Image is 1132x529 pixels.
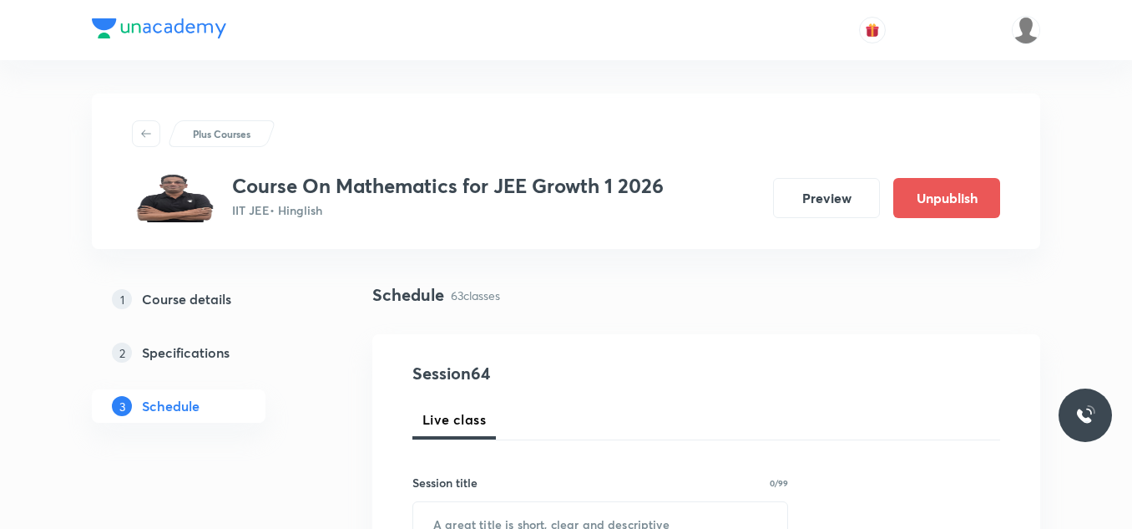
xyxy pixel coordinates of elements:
p: 63 classes [451,287,500,304]
p: 3 [112,396,132,416]
p: 1 [112,289,132,309]
img: dcb1ae3988b94d6dbdcdc02f2b8d19d0.jpg [132,174,219,222]
h5: Specifications [142,343,230,363]
button: avatar [859,17,886,43]
p: IIT JEE • Hinglish [232,201,664,219]
h4: Session 64 [412,361,717,386]
a: Company Logo [92,18,226,43]
img: ttu [1075,405,1095,425]
h5: Course details [142,289,231,309]
button: Unpublish [893,178,1000,218]
img: avatar [865,23,880,38]
p: Plus Courses [193,126,250,141]
img: Unacademy Jodhpur [1012,16,1040,44]
h4: Schedule [372,282,444,308]
h5: Schedule [142,396,200,416]
h6: Session title [412,474,478,491]
img: Company Logo [92,18,226,38]
p: 2 [112,343,132,363]
p: 0/99 [770,479,788,487]
h3: Course On Mathematics for JEE Growth 1 2026 [232,174,664,198]
a: 1Course details [92,282,319,316]
button: Preview [773,178,880,218]
a: 2Specifications [92,336,319,369]
span: Live class [422,409,486,430]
